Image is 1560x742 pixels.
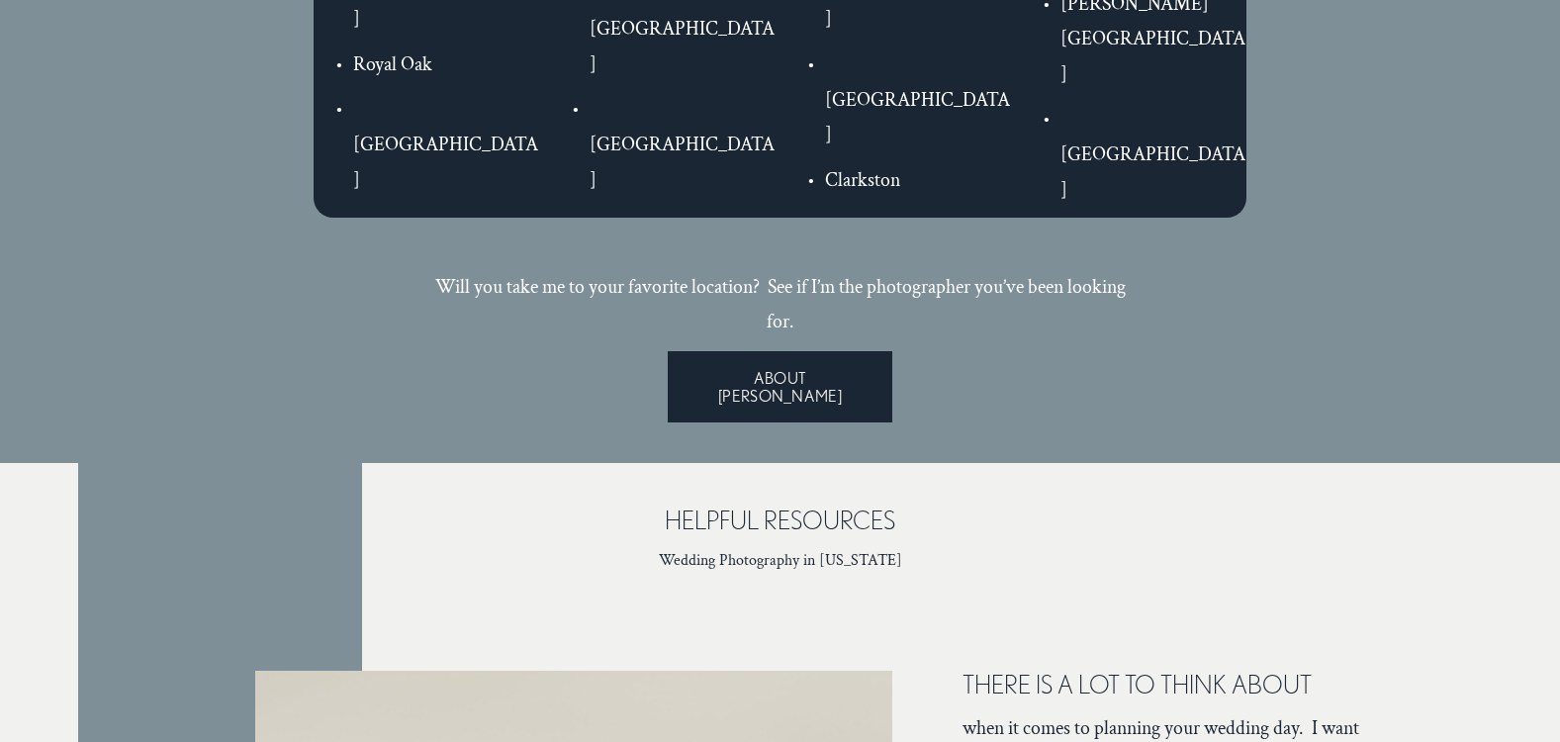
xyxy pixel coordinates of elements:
[668,351,892,422] a: ABOUT [PERSON_NAME]
[590,92,775,198] p: [GEOGRAPHIC_DATA]
[1060,102,1245,208] p: [GEOGRAPHIC_DATA]
[963,669,1364,700] h3: THERE IS A LOT TO THINK ABOUT
[353,92,538,198] p: [GEOGRAPHIC_DATA]
[608,547,952,576] p: Wedding Photography in [US_STATE]
[608,505,952,536] h3: HELPFUL RESOURCES
[825,163,1010,199] p: Clarkston
[431,270,1128,340] p: Will you take me to your favorite location? See if I’m the photographer you’ve been looking for.
[353,47,538,83] p: Royal Oak
[825,47,1010,153] p: [GEOGRAPHIC_DATA]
